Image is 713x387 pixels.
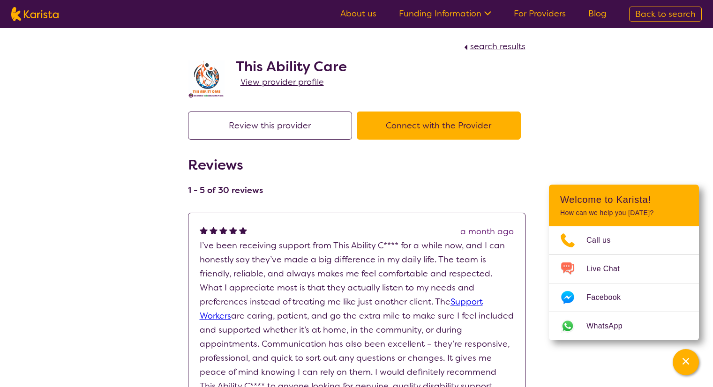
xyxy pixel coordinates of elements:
a: For Providers [514,8,566,19]
h4: 1 - 5 of 30 reviews [188,185,263,196]
a: About us [340,8,376,19]
span: Call us [586,233,622,247]
a: Web link opens in a new tab. [549,312,699,340]
h2: Reviews [188,156,263,173]
p: How can we help you [DATE]? [560,209,688,217]
img: fullstar [200,226,208,234]
img: fullstar [219,226,227,234]
span: Live Chat [586,262,631,276]
a: View provider profile [240,75,324,89]
span: search results [470,41,525,52]
img: fullstar [229,226,237,234]
h2: This Ability Care [236,58,347,75]
a: Support Workers [200,296,483,321]
a: Review this provider [188,120,357,131]
a: Connect with the Provider [357,120,525,131]
img: gsdcjusr4h8ax57pm8t9.jpg [188,60,225,98]
h2: Welcome to Karista! [560,194,688,205]
a: Blog [588,8,607,19]
img: Karista logo [11,7,59,21]
img: fullstar [210,226,218,234]
span: View provider profile [240,76,324,88]
a: Funding Information [399,8,491,19]
div: a month ago [460,224,514,238]
a: Back to search [629,7,702,22]
span: Back to search [635,8,696,20]
span: Facebook [586,290,632,305]
img: fullstar [239,226,247,234]
button: Connect with the Provider [357,112,521,140]
ul: Choose channel [549,226,699,340]
span: WhatsApp [586,319,634,333]
div: Channel Menu [549,185,699,340]
button: Review this provider [188,112,352,140]
a: search results [462,41,525,52]
button: Channel Menu [673,349,699,375]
